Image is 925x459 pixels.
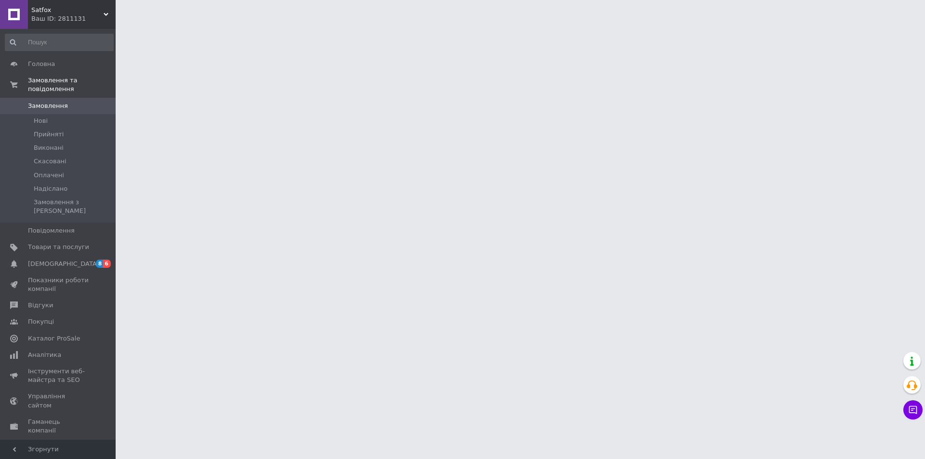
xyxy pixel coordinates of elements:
[34,184,67,193] span: Надіслано
[903,400,923,420] button: Чат з покупцем
[34,157,66,166] span: Скасовані
[28,60,55,68] span: Головна
[28,76,116,93] span: Замовлення та повідомлення
[28,301,53,310] span: Відгуки
[28,260,99,268] span: [DEMOGRAPHIC_DATA]
[31,14,116,23] div: Ваш ID: 2811131
[103,260,111,268] span: 6
[28,392,89,409] span: Управління сайтом
[34,171,64,180] span: Оплачені
[96,260,104,268] span: 8
[31,6,104,14] span: Satfox
[28,367,89,384] span: Інструменти веб-майстра та SEO
[34,198,113,215] span: Замовлення з [PERSON_NAME]
[34,144,64,152] span: Виконані
[28,334,80,343] span: Каталог ProSale
[28,102,68,110] span: Замовлення
[28,317,54,326] span: Покупці
[5,34,114,51] input: Пошук
[28,226,75,235] span: Повідомлення
[34,117,48,125] span: Нові
[28,418,89,435] span: Гаманець компанії
[28,351,61,359] span: Аналітика
[28,276,89,293] span: Показники роботи компанії
[28,243,89,251] span: Товари та послуги
[34,130,64,139] span: Прийняті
